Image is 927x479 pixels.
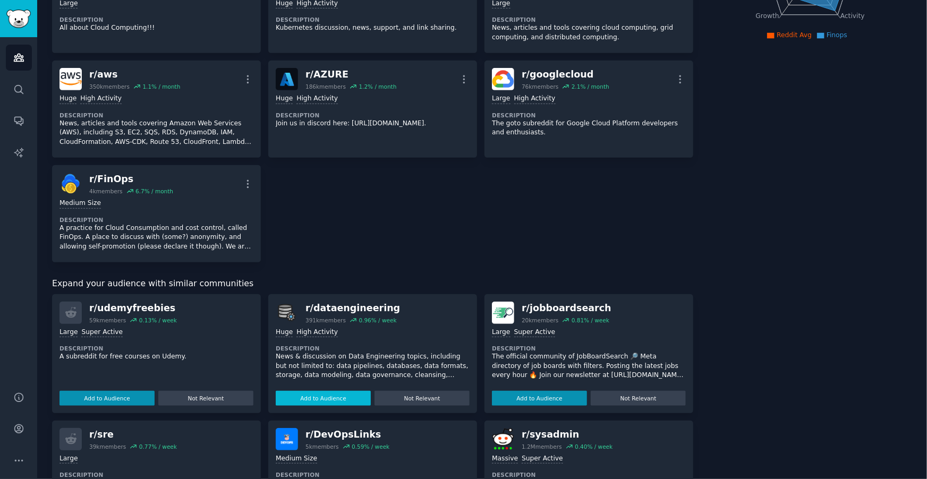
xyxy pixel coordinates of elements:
dt: Description [276,112,470,119]
div: 1.1 % / month [142,83,180,90]
button: Add to Audience [276,391,371,406]
a: FinOpsr/FinOps4kmembers6.7% / monthMedium SizeDescriptionA practice for Cloud Consumption and cos... [52,165,261,262]
p: The goto subreddit for Google Cloud Platform developers and enthusiasts. [492,119,686,138]
div: r/ dataengineering [305,302,400,315]
dt: Description [59,216,253,224]
img: aws [59,68,82,90]
div: Large [492,94,510,104]
div: 20k members [522,317,558,324]
img: GummySearch logo [6,10,31,28]
div: Huge [276,94,293,104]
div: 1.2 % / month [359,83,397,90]
p: The official community of JobBoardSearch 🔎 Meta directory of job boards with filters. Posting the... [492,352,686,380]
img: jobboardsearch [492,302,514,324]
div: r/ aws [89,68,180,81]
img: FinOps [59,173,82,195]
div: High Activity [296,328,338,338]
p: Kubernetes discussion, news, support, and link sharing. [276,23,470,33]
div: Super Active [514,328,556,338]
p: All about Cloud Computing!!! [59,23,253,33]
span: Expand your audience with similar communities [52,277,253,290]
dt: Description [276,16,470,23]
div: 0.81 % / week [572,317,609,324]
span: Reddit Avg [777,31,812,39]
div: Super Active [81,328,123,338]
tspan: Activity [840,12,865,20]
div: Medium Size [276,454,317,464]
dt: Description [492,112,686,119]
div: 0.59 % / week [352,443,389,450]
dt: Description [276,471,470,478]
img: googlecloud [492,68,514,90]
div: 0.13 % / week [139,317,177,324]
a: googlecloudr/googlecloud76kmembers2.1% / monthLargeHigh ActivityDescriptionThe goto subreddit for... [484,61,693,158]
div: Super Active [522,454,563,464]
div: 59k members [89,317,126,324]
button: Add to Audience [59,391,155,406]
div: r/ googlecloud [522,68,609,81]
div: Medium Size [59,199,101,209]
div: 0.77 % / week [139,443,177,450]
div: r/ DevOpsLinks [305,428,389,441]
a: awsr/aws350kmembers1.1% / monthHugeHigh ActivityDescriptionNews, articles and tools covering Amaz... [52,61,261,158]
div: 5k members [305,443,339,450]
dt: Description [59,16,253,23]
div: High Activity [80,94,122,104]
button: Not Relevant [375,391,470,406]
div: 391k members [305,317,346,324]
button: Add to Audience [492,391,587,406]
img: sysadmin [492,428,514,450]
div: Large [492,328,510,338]
div: r/ udemyfreebies [89,302,177,315]
p: News, articles and tools covering Amazon Web Services (AWS), including S3, EC2, SQS, RDS, DynamoD... [59,119,253,147]
div: 1.2M members [522,443,562,450]
p: A subreddit for free courses on Udemy. [59,352,253,362]
div: 6.7 % / month [135,187,173,195]
p: Join us in discord here: [URL][DOMAIN_NAME]. [276,119,470,129]
p: News, articles and tools covering cloud computing, grid computing, and distributed computing. [492,23,686,42]
div: Huge [276,328,293,338]
dt: Description [59,345,253,352]
div: r/ jobboardsearch [522,302,611,315]
div: r/ sre [89,428,177,441]
div: 0.40 % / week [575,443,613,450]
dt: Description [492,16,686,23]
p: News & discussion on Data Engineering topics, including but not limited to: data pipelines, datab... [276,352,470,380]
div: 76k members [522,83,558,90]
div: r/ FinOps [89,173,173,186]
dt: Description [59,471,253,478]
dt: Description [492,345,686,352]
div: High Activity [514,94,556,104]
div: 4k members [89,187,123,195]
div: r/ sysadmin [522,428,613,441]
div: 186k members [305,83,346,90]
span: Finops [827,31,847,39]
div: High Activity [296,94,338,104]
button: Not Relevant [158,391,253,406]
div: 39k members [89,443,126,450]
div: 2.1 % / month [572,83,609,90]
p: A practice for Cloud Consumption and cost control, called FinOps. A place to discuss with (some?)... [59,224,253,252]
div: 0.96 % / week [359,317,397,324]
img: dataengineering [276,302,298,324]
div: Massive [492,454,518,464]
div: Large [59,328,78,338]
button: Not Relevant [591,391,686,406]
div: Large [59,454,78,464]
img: DevOpsLinks [276,428,298,450]
dt: Description [492,471,686,478]
dt: Description [276,345,470,352]
dt: Description [59,112,253,119]
div: Huge [59,94,76,104]
div: 350k members [89,83,130,90]
img: AZURE [276,68,298,90]
div: r/ AZURE [305,68,396,81]
a: AZUREr/AZURE186kmembers1.2% / monthHugeHigh ActivityDescriptionJoin us in discord here: [URL][DOM... [268,61,477,158]
tspan: Growth [756,12,779,20]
